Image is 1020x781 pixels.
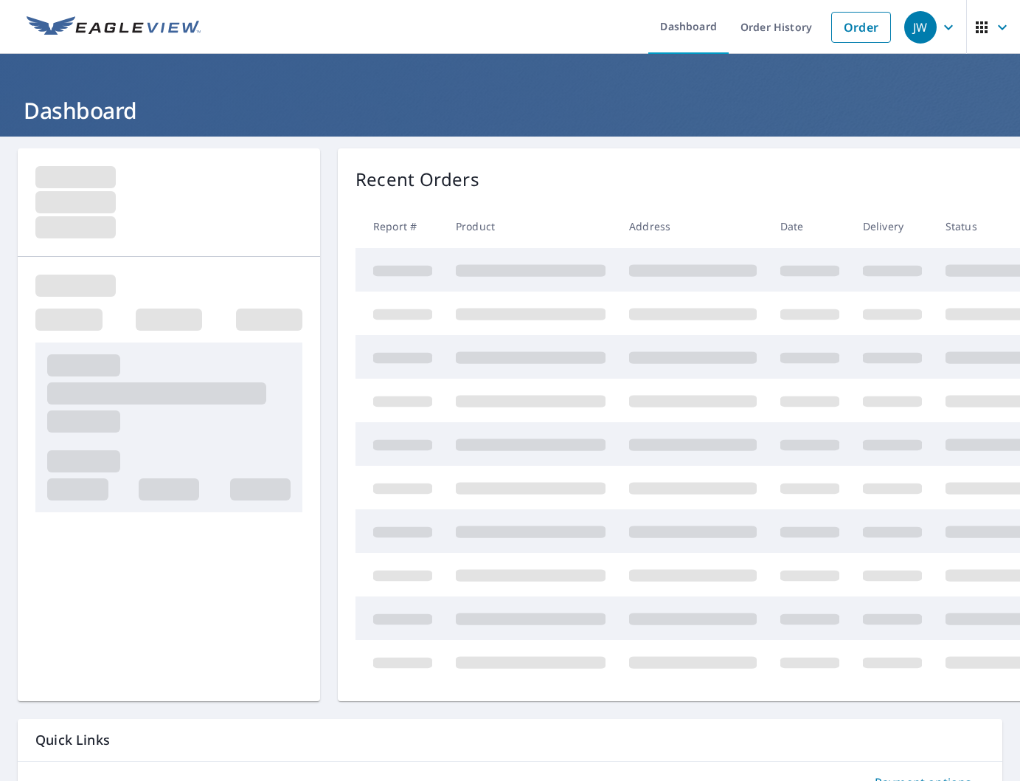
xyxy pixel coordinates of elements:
th: Address [617,204,769,248]
th: Report # [355,204,444,248]
div: JW [904,11,937,44]
p: Quick Links [35,731,985,749]
a: Order [831,12,891,43]
h1: Dashboard [18,95,1002,125]
th: Delivery [851,204,934,248]
img: EV Logo [27,16,201,38]
th: Product [444,204,617,248]
th: Date [769,204,851,248]
p: Recent Orders [355,166,479,193]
